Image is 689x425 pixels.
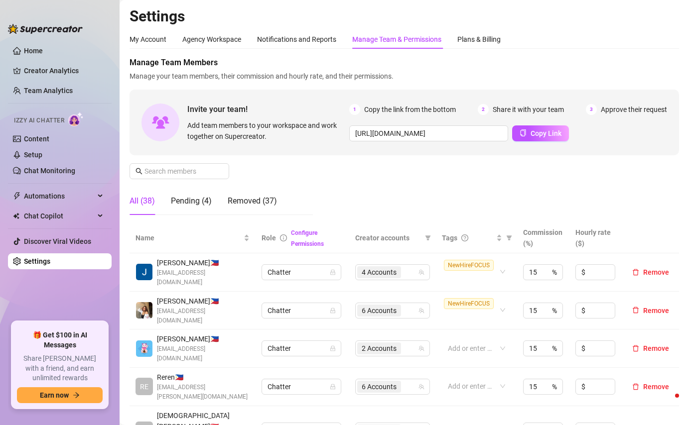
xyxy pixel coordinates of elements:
span: Remove [643,268,669,276]
th: Hourly rate ($) [569,223,622,253]
span: arrow-right [73,392,80,399]
span: delete [632,345,639,352]
span: [EMAIL_ADDRESS][DOMAIN_NAME] [157,307,250,325]
span: thunderbolt [13,192,21,200]
input: Search members [144,166,215,177]
span: Copy Link [531,129,561,137]
span: Role [262,234,276,242]
span: search [136,168,142,175]
button: Earn nowarrow-right [17,387,103,403]
span: Manage your team members, their commission and hourly rate, and their permissions. [130,71,679,82]
span: 6 Accounts [357,381,401,393]
div: Notifications and Reports [257,34,336,45]
span: 1 [349,104,360,115]
img: John Jacob Caneja [136,264,152,280]
span: lock [330,345,336,351]
a: Configure Permissions [291,229,324,247]
span: Remove [643,307,669,315]
span: delete [632,307,639,314]
span: question-circle [461,234,468,241]
span: team [418,384,424,390]
span: [PERSON_NAME] 🇵🇭 [157,333,250,344]
img: Chat Copilot [13,212,19,219]
span: [PERSON_NAME] 🇵🇭 [157,296,250,307]
span: [EMAIL_ADDRESS][DOMAIN_NAME] [157,268,250,287]
span: 6 Accounts [357,305,401,317]
span: Chat Copilot [24,208,95,224]
span: delete [632,269,639,276]
span: lock [330,308,336,314]
button: Remove [628,381,673,393]
img: yen mejica [136,340,152,357]
span: lock [330,384,336,390]
div: My Account [130,34,166,45]
div: Removed (37) [228,195,277,207]
span: [EMAIL_ADDRESS][PERSON_NAME][DOMAIN_NAME] [157,383,250,402]
span: RE [140,381,148,392]
div: Pending (4) [171,195,212,207]
span: 4 Accounts [357,266,401,278]
span: team [418,345,424,351]
span: 4 Accounts [362,267,397,278]
span: filter [504,230,514,245]
span: Reren 🇵🇭 [157,372,250,383]
span: 2 Accounts [357,342,401,354]
span: [EMAIL_ADDRESS][DOMAIN_NAME] [157,344,250,363]
span: Chatter [268,303,335,318]
span: 2 Accounts [362,343,397,354]
span: Share [PERSON_NAME] with a friend, and earn unlimited rewards [17,354,103,383]
span: 🎁 Get $100 in AI Messages [17,330,103,350]
span: Tags [442,232,457,243]
a: Creator Analytics [24,63,104,79]
span: Chatter [268,265,335,280]
span: Name [136,232,242,243]
span: NewHireFOCUS [444,260,494,271]
span: Chatter [268,341,335,356]
span: Automations [24,188,95,204]
span: Izzy AI Chatter [14,116,64,125]
button: Remove [628,305,673,317]
span: Manage Team Members [130,57,679,69]
span: Chatter [268,379,335,394]
img: AI Chatter [68,112,84,126]
span: Add team members to your workspace and work together on Supercreator. [187,120,345,142]
span: info-circle [280,234,287,241]
span: filter [506,235,512,241]
a: Chat Monitoring [24,167,75,175]
span: Earn now [40,391,69,399]
span: team [418,308,424,314]
span: Copy the link from the bottom [364,104,456,115]
div: All (38) [130,195,155,207]
a: Home [24,47,43,55]
span: Creator accounts [355,232,421,243]
button: Copy Link [512,125,569,141]
span: 6 Accounts [362,305,397,316]
span: 2 [478,104,489,115]
span: Remove [643,344,669,352]
a: Discover Viral Videos [24,237,91,245]
button: Remove [628,342,673,354]
a: Setup [24,151,42,159]
span: NewHireFOCUS [444,298,494,309]
span: copy [520,129,527,136]
a: Team Analytics [24,87,73,95]
a: Settings [24,257,50,265]
span: delete [632,383,639,390]
th: Name [130,223,256,253]
span: Invite your team! [187,103,349,115]
div: Plans & Billing [457,34,501,45]
span: lock [330,269,336,275]
h2: Settings [130,7,679,26]
span: Share it with your team [493,104,564,115]
span: filter [425,235,431,241]
span: Approve their request [601,104,667,115]
iframe: Intercom live chat [655,391,679,415]
a: Content [24,135,49,143]
button: Remove [628,266,673,278]
span: 3 [586,104,597,115]
img: Dennise [136,302,152,319]
span: [PERSON_NAME] 🇵🇭 [157,257,250,268]
div: Agency Workspace [182,34,241,45]
th: Commission (%) [517,223,570,253]
span: Remove [643,383,669,391]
